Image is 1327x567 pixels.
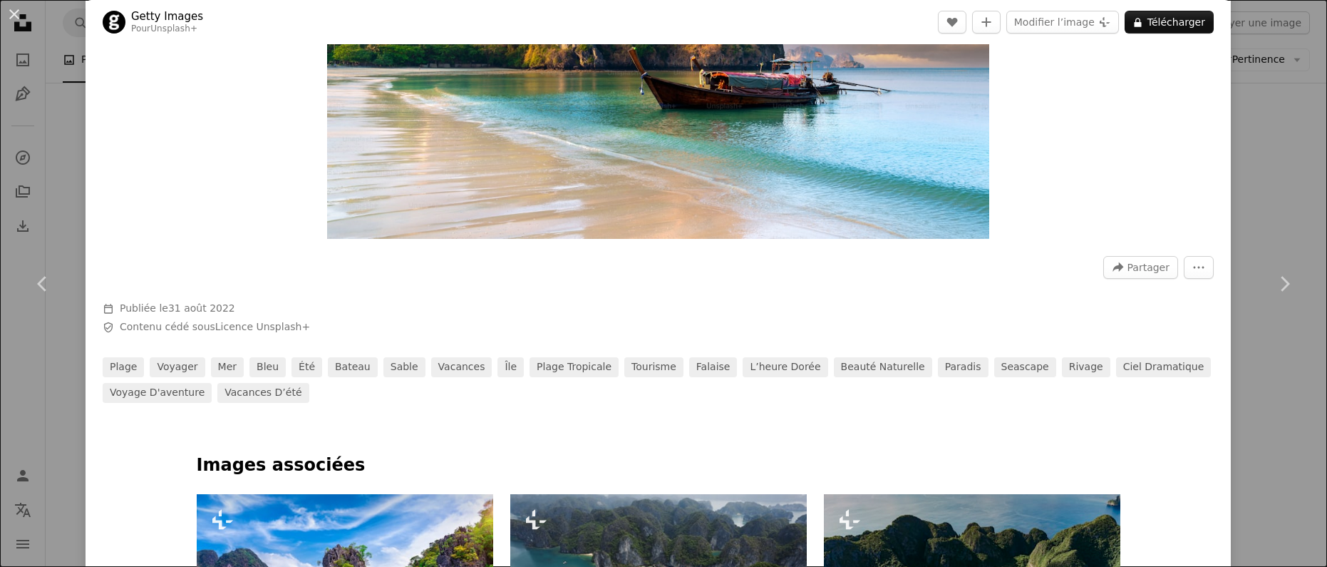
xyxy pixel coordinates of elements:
a: été [291,357,322,377]
a: falaise [689,357,738,377]
a: paradis [938,357,988,377]
h4: Images associées [197,454,1120,477]
a: plage tropicale [530,357,619,377]
button: Ajouter à la collection [972,11,1001,34]
a: Licence Unsplash+ [215,321,310,332]
a: sable [383,357,425,377]
button: Télécharger [1125,11,1214,34]
a: île [497,357,524,377]
a: Vacances d’été [217,383,309,403]
a: mer [211,357,244,377]
time: 31 août 2022 à 18:22:40 UTC+2 [168,302,235,314]
a: plage [103,357,144,377]
a: Beauté naturelle [834,357,932,377]
a: ciel dramatique [1116,357,1212,377]
a: Getty Images [131,9,203,24]
a: Suivant [1241,215,1327,352]
a: bateau [328,357,378,377]
span: Publiée le [120,302,235,314]
a: Seascape [994,357,1056,377]
a: L’heure dorée [743,357,827,377]
a: Voyage d'aventure [103,383,212,403]
span: Partager [1127,257,1169,278]
img: Accéder au profil de Getty Images [103,11,125,34]
a: Unsplash+ [150,24,197,34]
span: Contenu cédé sous [120,320,310,334]
a: rivage [1062,357,1110,377]
a: voyager [150,357,205,377]
a: tourisme [624,357,683,377]
button: J’aime [938,11,966,34]
button: Partager cette image [1103,256,1178,279]
button: Plus d’actions [1184,256,1214,279]
a: bleu [249,357,286,377]
button: Modifier l’image [1006,11,1119,34]
div: Pour [131,24,203,35]
a: vacances [431,357,492,377]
